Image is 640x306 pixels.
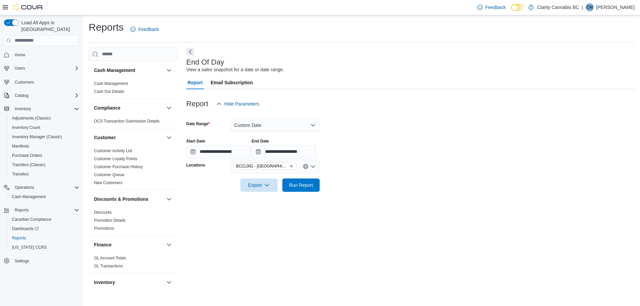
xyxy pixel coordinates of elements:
button: Cash Management [165,66,173,74]
button: Reports [12,206,31,214]
span: Settings [15,258,29,264]
button: Hide Parameters [214,97,262,111]
a: Cash Management [9,193,48,201]
button: Catalog [1,91,82,100]
h3: Customer [94,134,116,141]
span: Inventory [15,106,31,112]
button: Compliance [165,104,173,112]
div: Discounts & Promotions [89,208,178,235]
a: OCS Transaction Submission Details [94,119,160,124]
h3: Compliance [94,105,120,111]
a: Cash Out Details [94,89,124,94]
a: Cash Management [94,81,128,86]
span: Export [244,178,274,192]
span: Users [15,66,25,71]
button: Finance [94,241,164,248]
span: Users [12,64,79,72]
h3: End Of Day [186,58,224,66]
span: Transfers [12,171,29,177]
span: Operations [12,183,79,191]
span: Inventory Count [12,125,40,130]
span: Customer Loyalty Points [94,156,137,161]
button: Discounts & Promotions [165,195,173,203]
h1: Reports [89,21,124,34]
button: Cash Management [94,67,164,74]
span: [US_STATE] CCRS [12,245,47,250]
div: Customer [89,147,178,189]
button: Canadian Compliance [7,215,82,224]
span: Reports [9,234,79,242]
span: Washington CCRS [9,243,79,251]
span: Manifests [12,144,29,149]
button: Inventory Manager (Classic) [7,132,82,142]
h3: Report [186,100,208,108]
span: Transfers (Classic) [9,161,79,169]
h3: Inventory [94,279,115,286]
h3: Cash Management [94,67,135,74]
span: GL Transactions [94,263,123,269]
button: Home [1,50,82,60]
span: Customer Activity List [94,148,132,153]
span: Customers [15,80,34,85]
span: Dashboards [9,225,79,233]
button: Inventory Count [7,123,82,132]
a: Customer Activity List [94,149,132,153]
a: Transfers [9,170,31,178]
a: Settings [12,257,32,265]
p: | [582,3,583,11]
button: Clear input [303,164,308,169]
span: Reports [12,235,26,241]
span: Canadian Compliance [9,215,79,223]
span: Hide Parameters [224,101,259,107]
span: BCCL001 - Cranbrook [233,162,296,170]
div: Chris Mader [586,3,594,11]
span: Cash Management [12,194,46,199]
a: Transfers (Classic) [9,161,48,169]
button: Operations [1,183,82,192]
span: Inventory Count [9,124,79,132]
span: Inventory [12,105,79,113]
button: Run Report [282,178,320,192]
button: Settings [1,256,82,266]
span: Settings [12,257,79,265]
a: Reports [9,234,29,242]
span: Purchase Orders [9,152,79,159]
button: Discounts & Promotions [94,196,164,202]
a: GL Account Totals [94,256,126,260]
input: Press the down key to open a popover containing a calendar. [186,145,250,158]
button: Customers [1,77,82,87]
button: Adjustments (Classic) [7,114,82,123]
button: Customer [94,134,164,141]
a: Inventory Manager (Classic) [9,133,65,141]
button: Transfers (Classic) [7,160,82,169]
span: Transfers (Classic) [12,162,45,167]
a: Promotions [94,226,114,231]
span: Catalog [12,92,79,100]
button: Inventory [165,278,173,286]
span: Inventory Manager (Classic) [12,134,62,140]
a: Canadian Compliance [9,215,54,223]
button: Manifests [7,142,82,151]
a: Promotion Details [94,218,126,223]
a: Purchase Orders [9,152,45,159]
a: Customer Queue [94,172,124,177]
a: Feedback [128,23,161,36]
a: Customer Purchase History [94,164,143,169]
span: Discounts [94,210,112,215]
a: Home [12,51,28,59]
input: Dark Mode [511,4,525,11]
a: Dashboards [7,224,82,233]
a: Feedback [475,1,508,14]
span: Customers [12,78,79,86]
button: Operations [12,183,37,191]
button: Inventory [12,105,34,113]
label: End Date [252,139,269,144]
button: Custom Date [230,119,320,132]
a: Customers [12,78,37,86]
span: Feedback [485,4,506,11]
button: Next [186,48,194,56]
